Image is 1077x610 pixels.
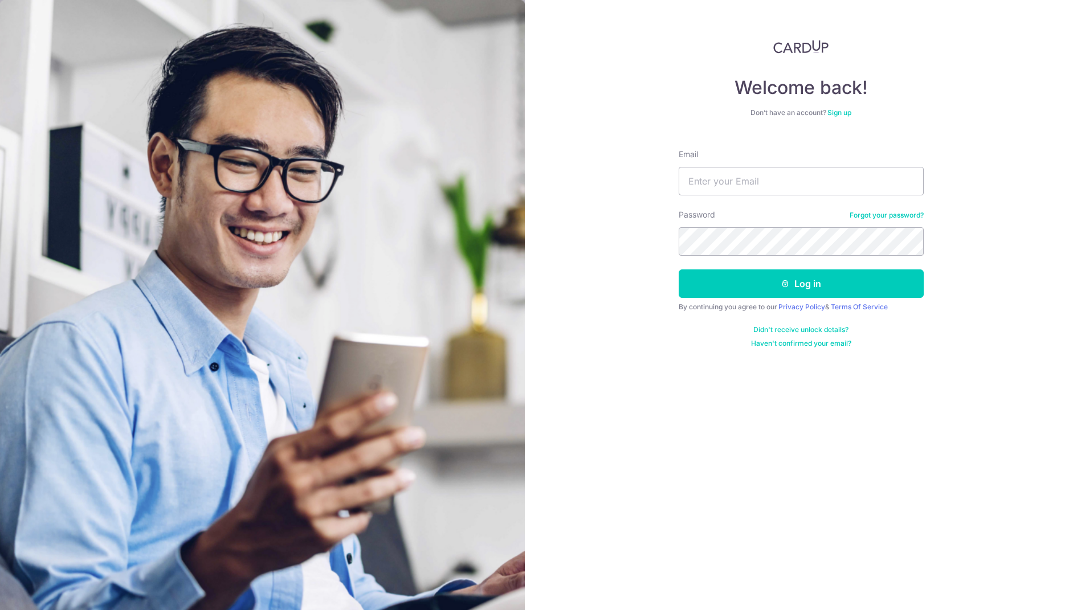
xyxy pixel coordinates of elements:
[831,302,888,311] a: Terms Of Service
[679,209,715,220] label: Password
[850,211,924,220] a: Forgot your password?
[679,167,924,195] input: Enter your Email
[751,339,851,348] a: Haven't confirmed your email?
[679,269,924,298] button: Log in
[679,149,698,160] label: Email
[679,302,924,312] div: By continuing you agree to our &
[773,40,829,54] img: CardUp Logo
[679,76,924,99] h4: Welcome back!
[827,108,851,117] a: Sign up
[753,325,848,334] a: Didn't receive unlock details?
[778,302,825,311] a: Privacy Policy
[679,108,924,117] div: Don’t have an account?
